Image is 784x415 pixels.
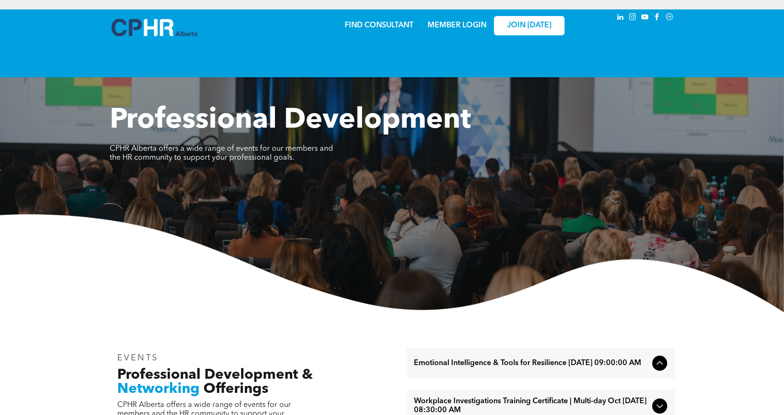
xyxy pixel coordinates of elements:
[428,22,486,29] a: MEMBER LOGIN
[117,382,200,396] span: Networking
[117,354,159,362] span: EVENTS
[664,12,675,24] a: Social network
[494,16,565,35] a: JOIN [DATE]
[507,21,551,30] span: JOIN [DATE]
[345,22,413,29] a: FIND CONSULTANT
[640,12,650,24] a: youtube
[652,12,663,24] a: facebook
[414,397,648,415] span: Workplace Investigations Training Certificate | Multi-day Oct [DATE] 08:30:00 AM
[110,145,333,162] span: CPHR Alberta offers a wide range of events for our members and the HR community to support your p...
[628,12,638,24] a: instagram
[203,382,268,396] span: Offerings
[117,368,313,382] span: Professional Development &
[615,12,626,24] a: linkedin
[414,359,648,368] span: Emotional Intelligence & Tools for Resilience [DATE] 09:00:00 AM
[110,106,471,135] span: Professional Development
[112,19,197,36] img: A blue and white logo for cp alberta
